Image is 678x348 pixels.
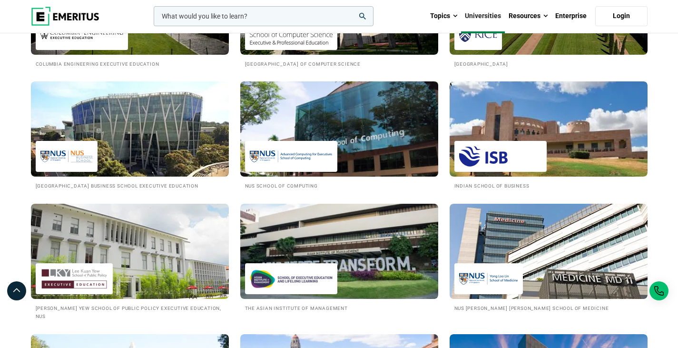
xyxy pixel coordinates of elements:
[459,146,542,167] img: Indian School of Business
[36,181,224,189] h2: [GEOGRAPHIC_DATA] Business School Executive Education
[230,77,448,181] img: Universities We Work With
[245,181,433,189] h2: NUS School of Computing
[459,268,518,289] img: NUS Yong Loo Lin School of Medicine
[36,304,224,320] h2: [PERSON_NAME] Yew School of Public Policy Executive Education, NUS
[250,268,333,289] img: Asian Institute of Management
[240,204,438,312] a: Universities We Work With Asian Institute of Management The Asian Institute of Management
[240,81,438,189] a: Universities We Work With NUS School of Computing NUS School of Computing
[595,6,648,26] a: Login
[250,146,333,167] img: NUS School of Computing
[31,81,229,189] a: Universities We Work With National University of Singapore Business School Executive Education [G...
[240,204,438,299] img: Universities We Work With
[31,204,229,320] a: Universities We Work With Lee Kuan Yew School of Public Policy Executive Education, NUS [PERSON_N...
[36,60,224,68] h2: Columbia Engineering Executive Education
[31,204,229,299] img: Universities We Work With
[454,60,643,68] h2: [GEOGRAPHIC_DATA]
[154,6,373,26] input: woocommerce-product-search-field-0
[450,204,648,312] a: Universities We Work With NUS Yong Loo Lin School of Medicine NUS [PERSON_NAME] [PERSON_NAME] Sch...
[245,60,433,68] h2: [GEOGRAPHIC_DATA] of Computer Science
[454,304,643,312] h2: NUS [PERSON_NAME] [PERSON_NAME] School of Medicine
[450,81,648,177] img: Universities We Work With
[40,146,93,167] img: National University of Singapore Business School Executive Education
[459,24,497,45] img: Rice University
[450,204,648,299] img: Universities We Work With
[31,81,229,177] img: Universities We Work With
[454,181,643,189] h2: Indian School of Business
[450,81,648,189] a: Universities We Work With Indian School of Business Indian School of Business
[250,24,333,45] img: Carnegie Mellon University School of Computer Science
[245,304,433,312] h2: The Asian Institute of Management
[40,268,108,289] img: Lee Kuan Yew School of Public Policy Executive Education, NUS
[40,24,123,45] img: Columbia Engineering Executive Education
